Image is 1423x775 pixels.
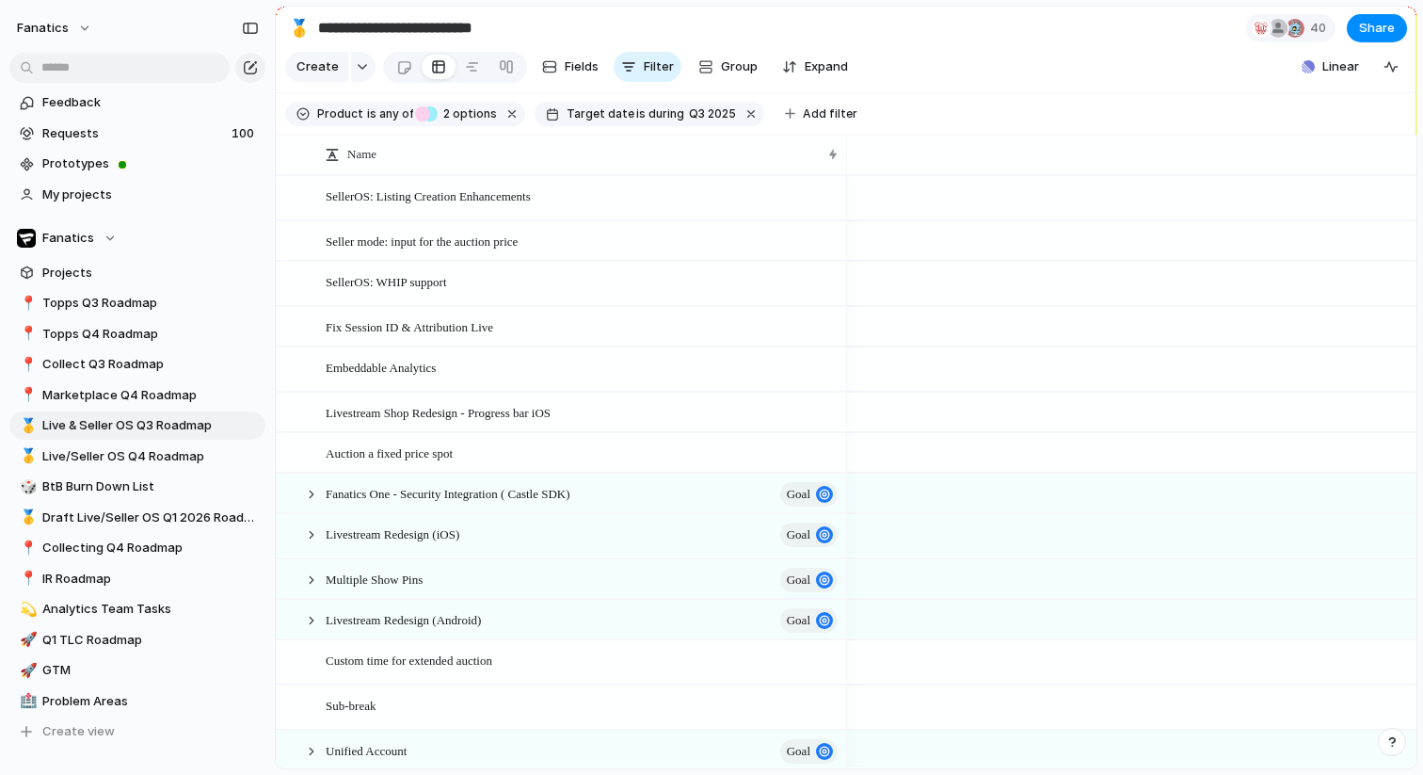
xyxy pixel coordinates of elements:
[326,401,551,423] span: Livestream Shop Redesign - Progress bar iOS
[17,416,36,435] button: 🥇
[367,105,376,122] span: is
[9,656,265,685] a: 🚀GTM
[9,320,265,348] a: 📍Topps Q4 Roadmap
[9,259,265,287] a: Projects
[614,52,681,82] button: Filter
[326,649,492,670] span: Custom time for extended auction
[326,568,423,589] span: Multiple Show Pins
[17,631,36,650] button: 🚀
[17,600,36,619] button: 💫
[20,507,33,528] div: 🥇
[17,509,36,527] button: 🥇
[376,105,413,122] span: any of
[9,412,265,440] a: 🥇Live & Seller OS Q3 Roadmap
[42,570,259,589] span: IR Roadmap
[20,476,33,498] div: 🎲
[20,629,33,651] div: 🚀
[326,230,518,251] span: Seller mode: input for the auction price
[326,315,493,337] span: Fix Session ID & Attribution Live
[634,104,687,124] button: isduring
[20,323,33,345] div: 📍
[9,89,265,117] a: Feedback
[689,105,736,122] span: Q3 2025
[20,445,33,467] div: 🥇
[326,482,570,504] span: Fanatics One - Security Integration ( Castle SDK)
[17,386,36,405] button: 📍
[9,718,265,746] button: Create view
[17,355,36,374] button: 📍
[42,355,259,374] span: Collect Q3 Roadmap
[9,504,265,532] div: 🥇Draft Live/Seller OS Q1 2026 Roadmap
[17,692,36,711] button: 🏥
[42,186,259,204] span: My projects
[9,120,265,148] a: Requests100
[9,381,265,410] div: 📍Marketplace Q4 Roadmap
[9,289,265,317] a: 📍Topps Q3 Roadmap
[9,534,265,562] a: 📍Collecting Q4 Roadmap
[326,356,436,378] span: Embeddable Analytics
[20,690,33,712] div: 🏥
[9,224,265,252] button: Fanatics
[780,482,838,507] button: goal
[787,522,810,548] span: goal
[1347,14,1407,42] button: Share
[42,722,115,741] span: Create view
[326,608,481,630] span: Livestream Redesign (Android)
[20,599,33,621] div: 💫
[17,294,36,313] button: 📍
[20,660,33,682] div: 🚀
[42,229,94,248] span: Fanatics
[9,350,265,379] a: 📍Collect Q3 Roadmap
[787,607,810,634] span: goal
[17,570,36,589] button: 📍
[326,694,376,716] span: Sub-break
[1322,57,1359,76] span: Linear
[42,124,226,143] span: Requests
[9,626,265,654] a: 🚀Q1 TLC Roadmap
[787,481,810,508] span: goal
[9,443,265,471] a: 🥇Live/Seller OS Q4 Roadmap
[347,145,376,164] span: Name
[685,104,740,124] button: Q3 2025
[565,57,599,76] span: Fields
[689,52,767,82] button: Group
[289,15,310,40] div: 🥇
[787,567,810,593] span: goal
[1359,19,1395,38] span: Share
[636,105,646,122] span: is
[646,105,684,122] span: during
[775,52,855,82] button: Expand
[9,595,265,623] a: 💫Analytics Team Tasks
[780,523,838,547] button: goal
[9,150,265,178] a: Prototypes
[42,631,259,650] span: Q1 TLC Roadmap
[42,93,259,112] span: Feedback
[42,661,259,680] span: GTM
[9,473,265,501] div: 🎲BtB Burn Down List
[567,105,634,122] span: Target date
[363,104,417,124] button: isany of
[42,692,259,711] span: Problem Areas
[1310,19,1332,38] span: 40
[42,416,259,435] span: Live & Seller OS Q3 Roadmap
[20,384,33,406] div: 📍
[296,57,339,76] span: Create
[42,509,259,527] span: Draft Live/Seller OS Q1 2026 Roadmap
[9,181,265,209] a: My projects
[20,538,33,559] div: 📍
[1294,53,1367,81] button: Linear
[42,264,259,283] span: Projects
[438,106,453,121] span: 2
[326,739,407,761] span: Unified Account
[803,105,857,122] span: Add filter
[326,185,531,206] span: SellerOS: Listing Creation Enhancements
[644,57,674,76] span: Filter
